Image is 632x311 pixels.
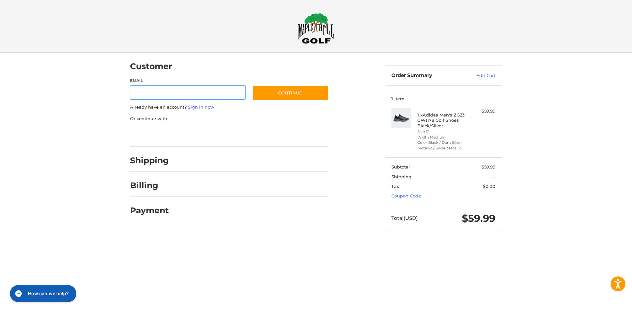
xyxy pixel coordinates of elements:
[130,104,329,111] p: Already have an account?
[184,128,233,140] iframe: PayPal-paylater
[239,128,289,140] iframe: PayPal-venmo
[130,78,246,84] label: Email
[130,155,169,166] h2: Shipping
[391,72,462,79] h3: Order Summary
[391,96,495,101] h3: 1 Item
[482,164,495,169] span: $59.99
[417,129,468,135] li: Size 12
[391,184,399,189] span: Tax
[391,193,421,198] a: Coupon Code
[391,174,411,179] span: Shipping
[188,104,214,110] a: Sign in now
[298,13,334,44] img: Maple Hill Golf
[130,61,172,71] h2: Customer
[391,164,410,169] span: Subtotal
[128,128,177,140] iframe: PayPal-paypal
[483,184,495,189] span: $0.00
[469,108,495,115] div: $59.99
[391,215,418,221] span: Total (USD)
[417,140,468,151] li: Color Black / Dark Silver Metallic / Silver Metallic
[130,205,169,216] h2: Payment
[130,116,329,122] p: Or continue with
[462,212,495,224] span: $59.99
[492,174,495,179] span: --
[417,112,468,128] h4: 1 x Adidas Men's ZG23 GW1178 Golf Shoes Black/Silver
[7,283,78,304] iframe: Gorgias live chat messenger
[252,85,329,100] button: Continue
[462,72,495,79] a: Edit Cart
[417,135,468,140] li: Width Medium
[130,180,169,191] h2: Billing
